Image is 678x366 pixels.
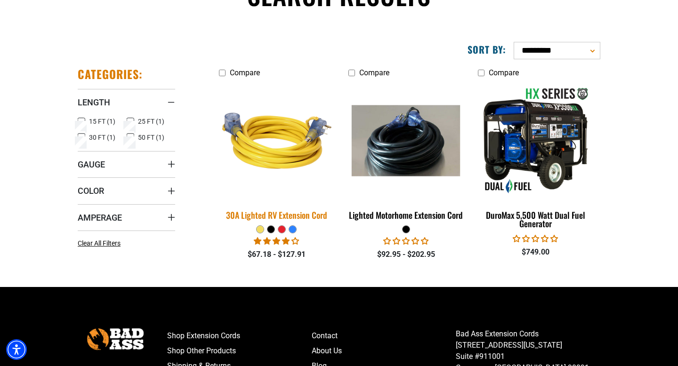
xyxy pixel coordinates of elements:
summary: Gauge [78,151,175,177]
a: DuroMax 5,500 Watt Dual Fuel Generator DuroMax 5,500 Watt Dual Fuel Generator [478,82,593,233]
span: Compare [359,68,389,77]
a: Contact [312,328,456,343]
a: black Lighted Motorhome Extension Cord [348,82,464,225]
span: Amperage [78,212,122,223]
div: $67.18 - $127.91 [219,249,334,260]
span: 15 FT (1) [89,118,115,125]
summary: Amperage [78,204,175,231]
span: 4.11 stars [254,237,299,246]
span: Length [78,97,110,108]
span: Compare [230,68,260,77]
a: Shop Other Products [167,343,312,358]
a: About Us [312,343,456,358]
img: yellow [211,80,343,201]
span: 50 FT (1) [138,134,164,141]
span: 0.00 stars [513,234,558,243]
span: Gauge [78,159,105,170]
img: DuroMax 5,500 Watt Dual Fuel Generator [476,87,595,195]
summary: Color [78,177,175,204]
img: Bad Ass Extension Cords [87,328,144,350]
a: Clear All Filters [78,239,124,248]
span: Clear All Filters [78,239,121,247]
label: Sort by: [468,43,506,56]
span: Compare [489,68,519,77]
span: 30 FT (1) [89,134,115,141]
div: Accessibility Menu [6,339,27,360]
summary: Length [78,89,175,115]
h2: Categories: [78,67,143,81]
span: Color [78,185,104,196]
div: Lighted Motorhome Extension Cord [348,211,464,219]
span: 25 FT (1) [138,118,164,125]
a: yellow 30A Lighted RV Extension Cord [219,82,334,225]
span: 0.00 stars [383,237,428,246]
div: 30A Lighted RV Extension Cord [219,211,334,219]
div: $749.00 [478,247,593,258]
div: $92.95 - $202.95 [348,249,464,260]
a: Shop Extension Cords [167,328,312,343]
img: black [347,105,465,176]
div: DuroMax 5,500 Watt Dual Fuel Generator [478,211,593,228]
